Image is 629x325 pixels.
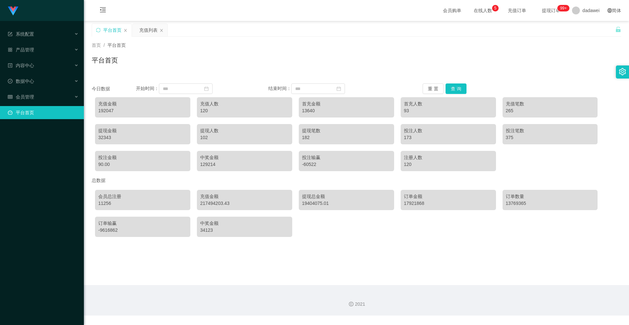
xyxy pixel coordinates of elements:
div: 充值金额 [98,100,187,107]
i: 图标: profile [8,63,12,68]
span: 平台首页 [107,43,126,48]
div: 订单数量 [506,193,595,200]
div: 120 [200,107,289,114]
div: 首充金额 [302,100,391,107]
a: 图标: dashboard平台首页 [8,106,79,119]
div: 90.00 [98,161,187,168]
div: 订单金额 [404,193,493,200]
i: 图标: close [160,28,163,32]
div: 375 [506,134,595,141]
div: 中奖金额 [200,220,289,227]
div: 首充人数 [404,100,493,107]
div: 129214 [200,161,289,168]
div: 投注人数 [404,127,493,134]
span: 充值订单 [505,8,529,13]
i: 图标: unlock [615,27,621,32]
div: 提现笔数 [302,127,391,134]
div: 今日数据 [92,85,136,92]
div: 102 [200,134,289,141]
span: / [104,43,105,48]
img: logo.9652507e.png [8,7,18,16]
i: 图标: copyright [349,302,353,306]
span: 开始时间： [136,86,159,91]
div: 投注金额 [98,154,187,161]
i: 图标: calendar [336,86,341,91]
div: 265 [506,107,595,114]
div: 充值金额 [200,193,289,200]
p: 5 [494,5,497,11]
span: 首页 [92,43,101,48]
div: 13769365 [506,200,595,207]
span: 结束时间： [268,86,291,91]
div: 11256 [98,200,187,207]
span: 会员管理 [8,94,34,99]
div: 34123 [200,227,289,234]
span: 系统配置 [8,31,34,37]
h1: 平台首页 [92,55,118,65]
div: 充值列表 [139,24,158,36]
button: 查 询 [446,83,467,94]
i: 图标: check-circle-o [8,79,12,83]
div: 120 [404,161,493,168]
i: 图标: form [8,32,12,36]
button: 重 置 [423,83,444,94]
div: 32343 [98,134,187,141]
span: 产品管理 [8,47,34,52]
div: 充值人数 [200,100,289,107]
i: 图标: global [607,8,612,13]
div: 182 [302,134,391,141]
div: -60522 [302,161,391,168]
div: 会员总注册 [98,193,187,200]
span: 在线人数 [470,8,495,13]
div: 投注输赢 [302,154,391,161]
div: 93 [404,107,493,114]
div: 订单输赢 [98,220,187,227]
div: 173 [404,134,493,141]
div: 17921868 [404,200,493,207]
div: -9616862 [98,227,187,234]
div: 注册人数 [404,154,493,161]
div: 充值笔数 [506,100,595,107]
span: 提现订单 [539,8,563,13]
sup: 5 [492,5,499,11]
i: 图标: appstore-o [8,47,12,52]
i: 图标: table [8,95,12,99]
div: 总数据 [92,174,621,187]
div: 投注笔数 [506,127,595,134]
div: 2021 [89,301,624,308]
div: 13640 [302,107,391,114]
i: 图标: setting [619,68,626,75]
div: 提现人数 [200,127,289,134]
span: 内容中心 [8,63,34,68]
i: 图标: sync [96,28,101,32]
i: 图标: close [124,28,127,32]
div: 19404075.01 [302,200,391,207]
span: 数据中心 [8,79,34,84]
i: 图标: calendar [204,86,209,91]
div: 提现金额 [98,127,187,134]
i: 图标: menu-fold [92,0,114,21]
div: 192047 [98,107,187,114]
div: 217494203.43 [200,200,289,207]
div: 平台首页 [103,24,122,36]
div: 提现总金额 [302,193,391,200]
sup: 1109 [558,5,569,11]
div: 中奖金额 [200,154,289,161]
